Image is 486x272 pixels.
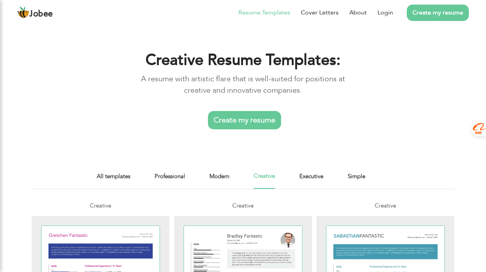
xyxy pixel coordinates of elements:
[348,172,365,189] a: Simple
[155,172,185,189] a: Professional
[254,172,275,189] a: Creative
[17,6,53,19] a: Jobee
[407,5,469,21] a: Create my resume
[349,8,367,17] a: About
[17,6,29,19] img: jobee.io
[140,50,346,70] h1: Creative Resume Templates:
[90,202,111,209] span: Creative
[208,111,281,129] a: Create my resume
[375,202,396,209] span: Creative
[377,8,393,17] a: Login
[238,8,290,17] a: Resume Templates
[97,172,130,189] a: All templates
[140,73,346,96] p: A resume with artistic flare that is well-suited for positions at creative and innovative companies.
[232,202,254,209] span: Creative
[301,8,339,17] a: Cover Letters
[299,172,323,189] a: Executive
[29,10,53,18] span: Jobee
[209,172,229,189] a: Modern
